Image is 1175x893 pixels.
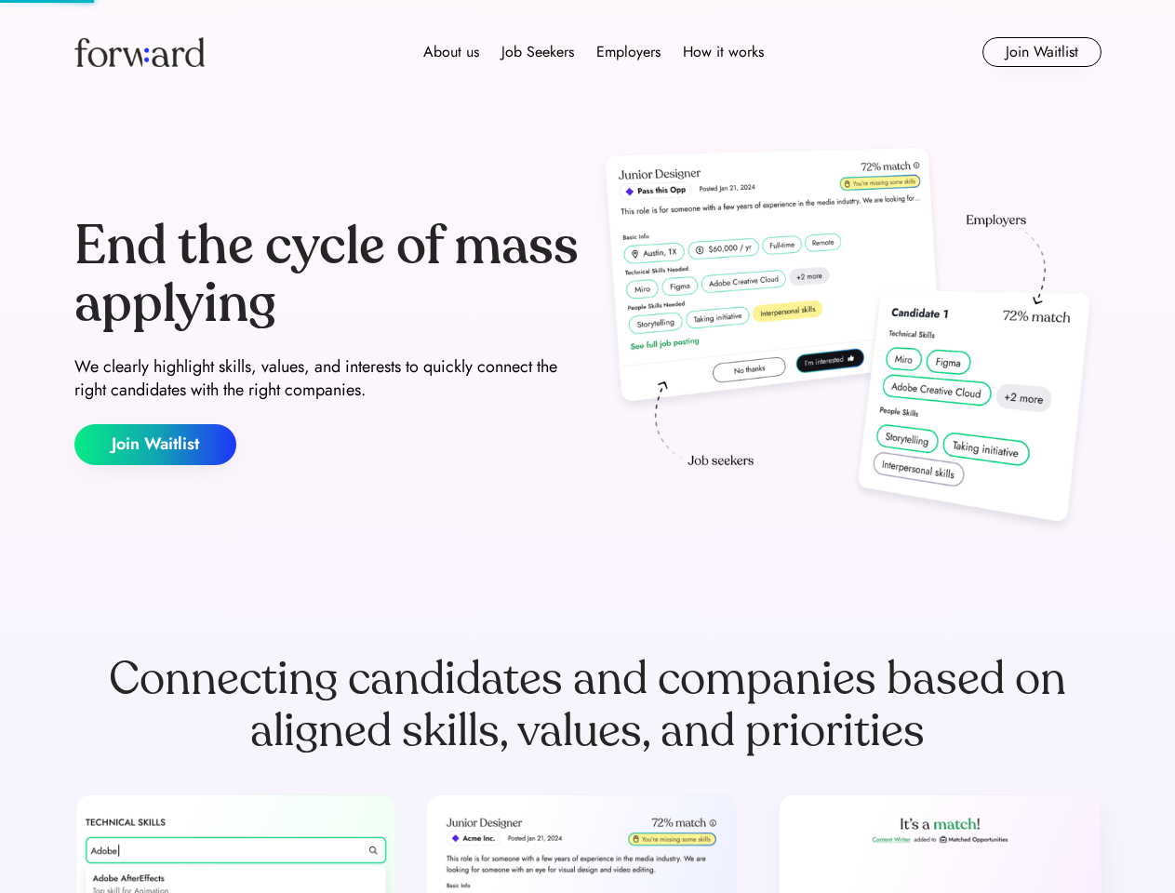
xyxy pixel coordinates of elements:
div: Employers [596,41,661,63]
div: Job Seekers [501,41,574,63]
button: Join Waitlist [982,37,1102,67]
button: Join Waitlist [74,424,236,465]
div: Connecting candidates and companies based on aligned skills, values, and priorities [74,653,1102,757]
div: How it works [683,41,764,63]
img: Forward logo [74,37,205,67]
div: End the cycle of mass applying [74,218,581,332]
div: We clearly highlight skills, values, and interests to quickly connect the right candidates with t... [74,355,581,402]
div: About us [423,41,479,63]
img: hero-image.png [595,141,1102,541]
